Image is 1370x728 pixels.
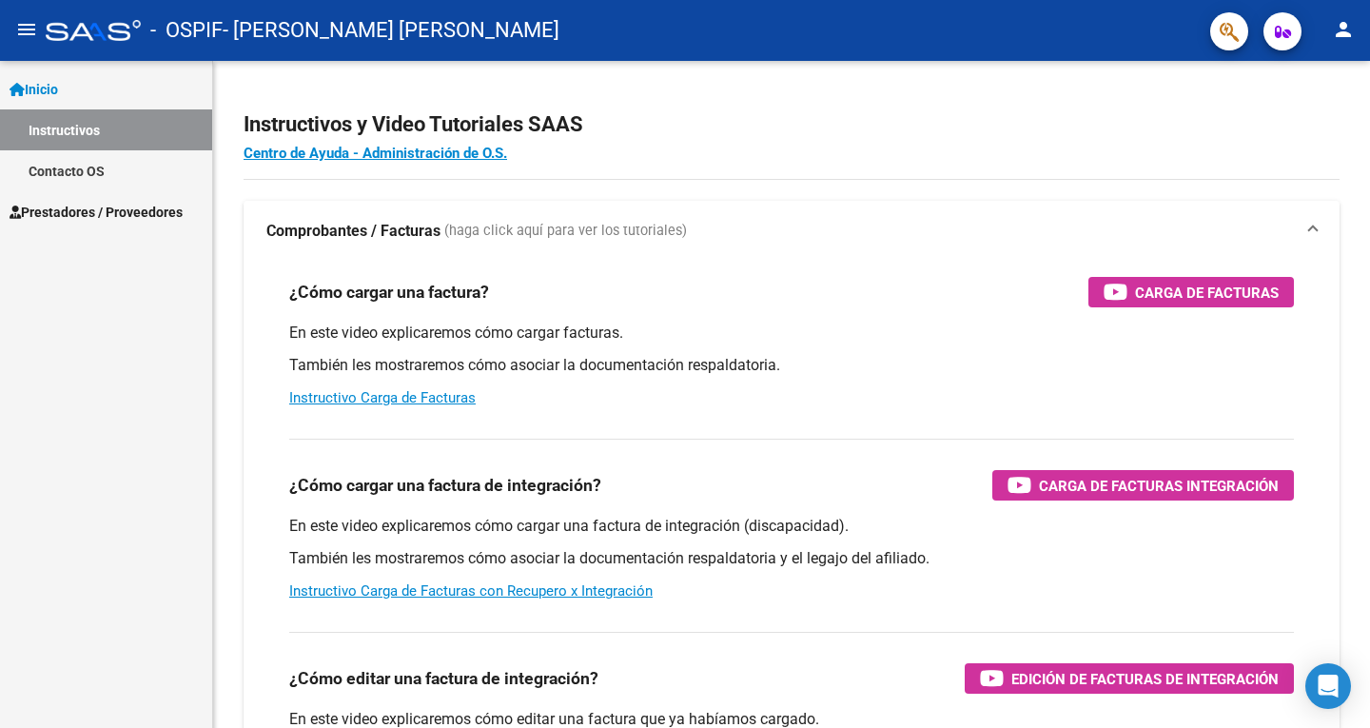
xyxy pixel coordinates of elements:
mat-expansion-panel-header: Comprobantes / Facturas (haga click aquí para ver los tutoriales) [244,201,1340,262]
span: - OSPIF [150,10,223,51]
button: Carga de Facturas [1088,277,1294,307]
mat-icon: menu [15,18,38,41]
button: Edición de Facturas de integración [965,663,1294,694]
a: Centro de Ayuda - Administración de O.S. [244,145,507,162]
p: En este video explicaremos cómo cargar una factura de integración (discapacidad). [289,516,1294,537]
button: Carga de Facturas Integración [992,470,1294,501]
p: También les mostraremos cómo asociar la documentación respaldatoria. [289,355,1294,376]
strong: Comprobantes / Facturas [266,221,440,242]
h3: ¿Cómo editar una factura de integración? [289,665,598,692]
span: Edición de Facturas de integración [1011,667,1279,691]
a: Instructivo Carga de Facturas [289,389,476,406]
h3: ¿Cómo cargar una factura de integración? [289,472,601,499]
mat-icon: person [1332,18,1355,41]
span: - [PERSON_NAME] [PERSON_NAME] [223,10,559,51]
div: Open Intercom Messenger [1305,663,1351,709]
h3: ¿Cómo cargar una factura? [289,279,489,305]
p: También les mostraremos cómo asociar la documentación respaldatoria y el legajo del afiliado. [289,548,1294,569]
span: Carga de Facturas [1135,281,1279,305]
p: En este video explicaremos cómo cargar facturas. [289,323,1294,344]
span: Inicio [10,79,58,100]
span: Prestadores / Proveedores [10,202,183,223]
span: (haga click aquí para ver los tutoriales) [444,221,687,242]
a: Instructivo Carga de Facturas con Recupero x Integración [289,582,653,600]
span: Carga de Facturas Integración [1039,474,1279,498]
h2: Instructivos y Video Tutoriales SAAS [244,107,1340,143]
